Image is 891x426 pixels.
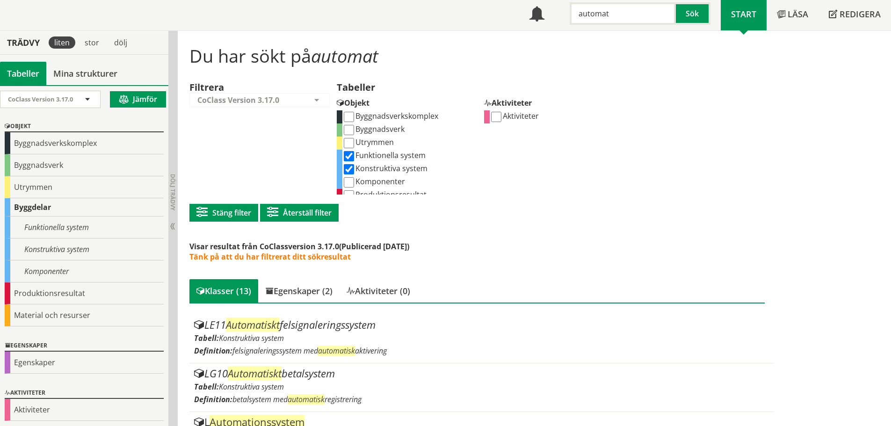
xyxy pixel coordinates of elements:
label: Tabell: [194,382,219,392]
span: Redigera [840,8,881,20]
label: Byggnadsverkskomplex [342,111,438,121]
button: Stäng filter [189,204,258,222]
div: Funktionella system [5,217,164,238]
div: Objekt [5,121,164,132]
label: Filtrera [189,81,224,94]
input: Konstruktiva system [344,164,354,174]
div: Aktiviteter [484,93,624,110]
div: Produktionsresultat [5,282,164,304]
span: CoClass Version 3.17.0 [197,95,279,105]
span: automat [311,43,378,68]
input: Sök [570,2,676,25]
input: Produktionsresultat [344,190,354,201]
div: Aktiviteter (0) [340,279,417,303]
button: Jämför [110,91,166,108]
div: Utrymmen [5,176,164,198]
span: automatisk [288,394,325,404]
div: Aktiviteter [5,399,164,421]
label: Utrymmen [342,137,394,147]
input: Komponenter [344,177,354,188]
div: Egenskaper (2) [258,279,340,303]
div: Komponenter [5,260,164,282]
label: Aktiviteter [490,111,539,121]
div: Material och resurser [5,304,164,326]
div: LG10 betalsystem [194,368,769,379]
span: Automatiskt [226,318,280,332]
div: dölj [109,36,133,49]
div: Aktiviteter [5,388,164,399]
label: Definition: [194,394,232,404]
label: Tabeller [337,81,375,96]
span: Visar resultat från CoClassversion 3.17.0 [189,241,339,252]
div: Byggnadsverk [5,154,164,176]
label: Funktionella system [342,150,426,160]
span: automatisk [318,346,355,356]
div: Byggdelar [5,198,164,217]
input: Aktiviteter [491,112,501,122]
span: Start [731,8,756,20]
div: Konstruktiva system [5,238,164,260]
a: Mina strukturer [46,62,124,85]
span: Dölj trädvy [169,174,177,210]
div: Egenskaper [5,352,164,374]
span: Notifikationer [529,7,544,22]
div: Egenskaper [5,340,164,352]
span: Automatiskt [228,366,282,380]
label: Definition: [194,346,232,356]
label: Komponenter [342,176,405,187]
div: liten [49,36,75,49]
span: Konstruktiva system [219,382,284,392]
span: betalsystem med registrering [232,394,362,404]
span: CoClass Version 3.17.0 [8,95,73,103]
div: LE11 felsignaleringssystem [194,319,769,331]
div: Trädvy [2,37,45,48]
div: Klasser (13) [189,279,258,303]
input: Byggnadsverk [344,125,354,135]
span: felsignaleringssystem med aktivering [232,346,387,356]
div: Byggnadsverkskomplex [5,132,164,154]
span: Tänk på att du har filtrerat ditt sökresultat [189,252,351,262]
label: Tabell: [194,333,219,343]
span: Läsa [788,8,808,20]
h1: Du har sökt på [189,45,764,66]
label: Konstruktiva system [342,163,427,173]
span: (Publicerad [DATE]) [339,241,409,252]
button: Återställ filter [260,204,339,222]
input: Utrymmen [344,138,354,148]
div: stor [79,36,105,49]
label: Produktionsresultat [342,189,427,200]
input: Byggnadsverkskomplex [344,112,354,122]
div: Objekt [337,93,477,110]
label: Byggnadsverk [342,124,405,134]
input: Funktionella system [344,151,354,161]
button: Sök [676,2,710,25]
span: Konstruktiva system [219,333,284,343]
